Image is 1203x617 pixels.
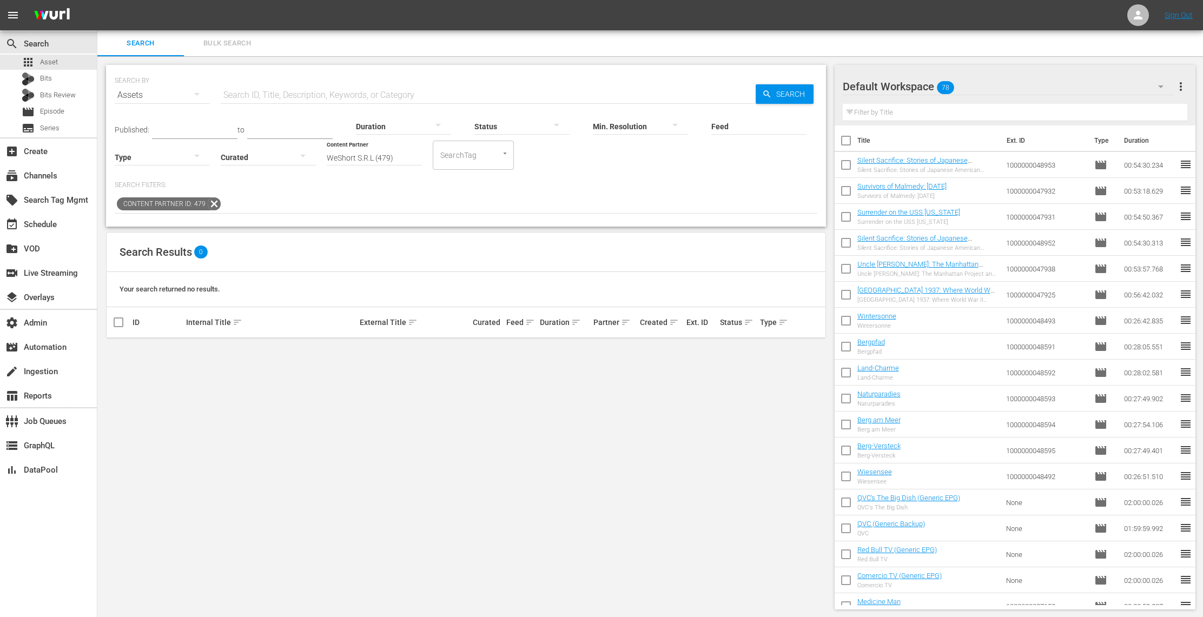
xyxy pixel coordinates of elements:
span: GraphQL [5,439,18,452]
div: Internal Title [186,316,356,329]
div: Status [720,316,757,329]
span: reorder [1179,288,1192,301]
td: 1000000048593 [1002,386,1090,412]
span: Episode [1094,236,1107,249]
span: reorder [1179,443,1192,456]
button: more_vert [1174,74,1187,99]
span: VOD [5,242,18,255]
span: reorder [1179,314,1192,327]
a: Sign Out [1165,11,1193,19]
span: Live Streaming [5,267,18,280]
td: 1000000048492 [1002,463,1090,489]
a: Silent Sacrifice: Stories of Japanese American Incarceration - Part 1 [857,234,972,250]
td: 00:27:49.401 [1120,437,1179,463]
div: Feed [506,316,537,329]
td: 00:54:30.313 [1120,230,1179,256]
div: [GEOGRAPHIC_DATA] 1937: Where World War II Began [857,296,997,303]
a: Naturparadies [857,390,901,398]
span: Asset [40,57,58,68]
td: 1000000048493 [1002,308,1090,334]
span: sort [233,317,242,327]
div: Curated [473,318,503,327]
span: reorder [1179,366,1192,379]
span: sort [669,317,679,327]
span: Series [40,123,60,134]
span: Episode [1094,314,1107,327]
span: Episode [1094,288,1107,301]
span: Episode [40,106,64,117]
td: None [1002,489,1090,515]
a: Wiesensee [857,468,892,476]
a: Red Bull TV (Generic EPG) [857,546,937,554]
td: 01:59:59.992 [1120,515,1179,541]
span: Episode [1094,392,1107,405]
span: DataPool [5,463,18,476]
span: reorder [1179,599,1192,612]
a: [GEOGRAPHIC_DATA] 1937: Where World War II Began [857,286,996,302]
td: 1000000047932 [1002,178,1090,204]
span: more_vert [1174,80,1187,93]
span: sort [744,317,753,327]
p: Search Filters: [115,181,817,190]
span: to [237,125,244,134]
span: Search [772,84,814,104]
div: Bits [22,72,35,85]
td: 1000000047931 [1002,204,1090,230]
td: 00:27:54.106 [1120,412,1179,437]
td: None [1002,515,1090,541]
td: 00:53:57.768 [1120,256,1179,282]
span: sort [571,317,581,327]
span: Episode [1094,470,1107,483]
div: Naturparadies [857,400,901,407]
div: Bergpfad [857,348,885,355]
span: Admin [5,316,18,329]
div: Surrender on the USS [US_STATE] [857,218,960,225]
span: search [5,37,18,50]
td: 00:27:49.902 [1120,386,1179,412]
span: sort [408,317,418,327]
div: Silent Sacrifice: Stories of Japanese American Incarceration - Part 1 [857,244,997,251]
span: Reports [5,389,18,402]
th: Title [857,125,1001,156]
span: Overlays [5,291,18,304]
span: Search Tag Mgmt [5,194,18,207]
span: reorder [1179,469,1192,482]
span: Bits [40,73,52,84]
div: Berg-Versteck [857,452,901,459]
div: Survivors of Malmedy: [DATE] [857,193,947,200]
span: sort [621,317,631,327]
div: Wintersonne [857,322,896,329]
span: Schedule [5,218,18,231]
a: Bergpfad [857,338,885,346]
span: Episode [1094,522,1107,535]
button: Search [756,84,814,104]
span: Episode [22,105,35,118]
td: None [1002,541,1090,567]
div: Comercio TV [857,582,942,589]
span: Episode [1094,496,1107,509]
span: reorder [1179,392,1192,404]
span: reorder [1179,547,1192,560]
a: Silent Sacrifice: Stories of Japanese American Incarceration - Part 2 [857,156,972,173]
span: reorder [1179,236,1192,249]
span: sort [778,317,788,327]
span: 0 [194,246,208,258]
td: 1000000048592 [1002,360,1090,386]
span: reorder [1179,521,1192,534]
td: 02:00:00.026 [1120,567,1179,593]
div: Type [760,316,783,329]
div: Uncle [PERSON_NAME]: The Manhattan Project and Beyond [857,270,997,277]
td: 1000000048595 [1002,437,1090,463]
span: Bits Review [40,90,76,101]
div: QVC's The Big Dish [857,504,960,511]
div: Duration [540,316,590,329]
td: 1000000047925 [1002,282,1090,308]
span: menu [6,9,19,22]
a: QVC's The Big Dish (Generic EPG) [857,494,960,502]
div: Created [640,316,683,329]
span: Content Partner ID: 479 [117,197,208,210]
div: Ext. ID [686,318,717,327]
span: Episode [1094,548,1107,561]
td: 1000000048952 [1002,230,1090,256]
td: 1000000048594 [1002,412,1090,437]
